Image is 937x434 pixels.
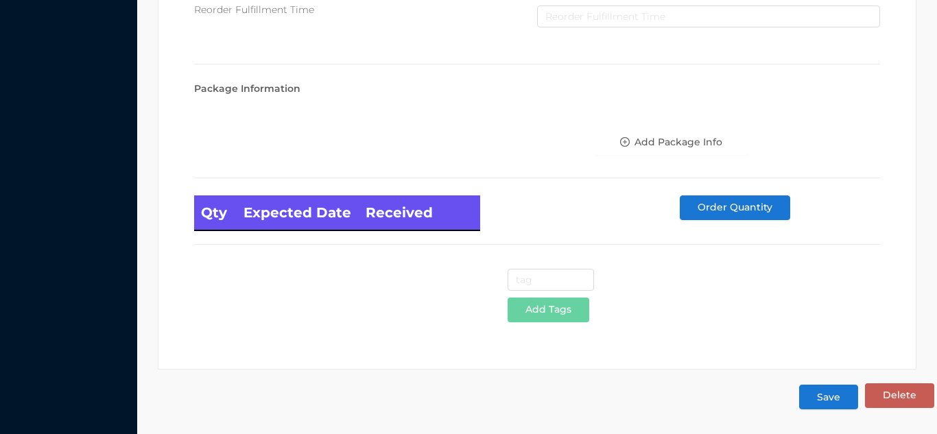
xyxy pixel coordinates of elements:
input: Reorder Fulfillment Time [537,5,880,27]
button: Add Tags [508,298,589,322]
th: Qty [194,195,237,230]
div: Reorder Fulfillment Time [194,3,537,17]
th: Received [359,195,480,230]
button: icon: plus-circle-oAdd Package Info [594,130,748,155]
th: Expected Date [237,195,358,230]
button: Order Quantity [680,195,790,220]
button: Delete [865,383,934,408]
input: tag [508,269,595,291]
div: Package Information [194,82,880,96]
button: Save [799,385,858,409]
